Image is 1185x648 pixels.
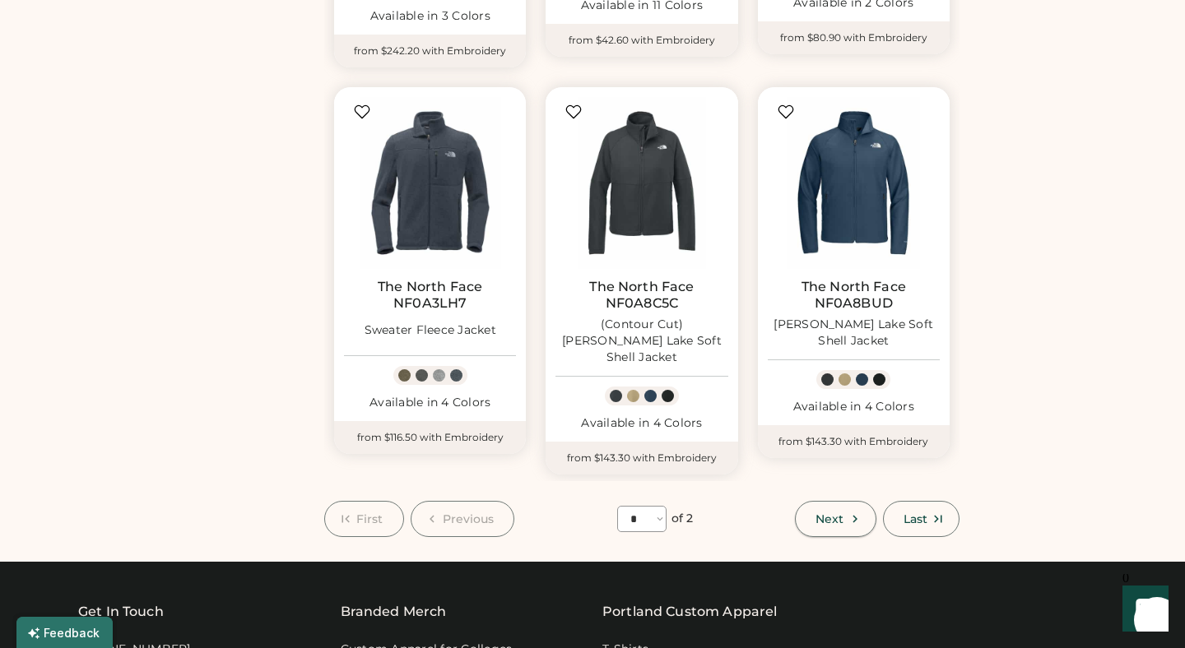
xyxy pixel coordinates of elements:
[546,442,737,474] div: from $143.30 with Embroidery
[904,513,927,525] span: Last
[555,279,727,312] a: The North Face NF0A8C5C
[795,501,876,537] button: Next
[334,35,526,67] div: from $242.20 with Embroidery
[602,602,777,622] a: Portland Custom Apparel
[356,513,383,525] span: First
[1107,574,1178,645] iframe: Front Chat
[555,317,727,366] div: (Contour Cut) [PERSON_NAME] Lake Soft Shell Jacket
[816,513,843,525] span: Next
[883,501,960,537] button: Last
[555,97,727,269] img: The North Face NF0A8C5C (Contour Cut) Barr Lake Soft Shell Jacket
[758,425,950,458] div: from $143.30 with Embroidery
[758,21,950,54] div: from $80.90 with Embroidery
[443,513,495,525] span: Previous
[768,97,940,269] img: The North Face NF0A8BUD Barr Lake Soft Shell Jacket
[78,602,164,622] div: Get In Touch
[344,395,516,411] div: Available in 4 Colors
[768,399,940,415] div: Available in 4 Colors
[341,602,447,622] div: Branded Merch
[671,511,693,527] div: of 2
[344,8,516,25] div: Available in 3 Colors
[334,421,526,454] div: from $116.50 with Embroidery
[768,279,940,312] a: The North Face NF0A8BUD
[324,501,404,537] button: First
[344,279,516,312] a: The North Face NF0A3LH7
[365,322,496,339] div: Sweater Fleece Jacket
[344,97,516,269] img: The North Face NF0A3LH7 Sweater Fleece Jacket
[768,317,940,349] div: [PERSON_NAME] Lake Soft Shell Jacket
[555,415,727,432] div: Available in 4 Colors
[546,24,737,57] div: from $42.60 with Embroidery
[411,501,515,537] button: Previous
